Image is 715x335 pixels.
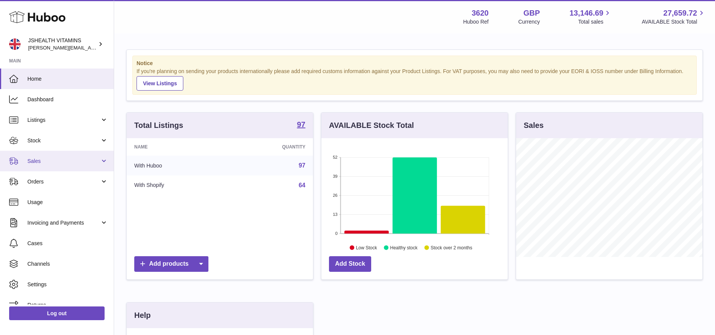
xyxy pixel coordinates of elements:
a: 97 [299,162,305,169]
span: Total sales [578,18,612,26]
text: 52 [333,155,337,160]
strong: 97 [297,121,305,128]
a: Add Stock [329,256,371,272]
strong: Notice [137,60,693,67]
th: Quantity [227,138,313,156]
th: Name [127,138,227,156]
span: Orders [27,178,100,185]
img: francesca@jshealthvitamins.com [9,38,21,50]
span: [PERSON_NAME][EMAIL_ADDRESS][DOMAIN_NAME] [28,45,153,51]
h3: Sales [524,120,543,131]
span: Listings [27,116,100,124]
span: AVAILABLE Stock Total [642,18,706,26]
a: 64 [299,182,305,188]
span: Usage [27,199,108,206]
span: Returns [27,301,108,309]
td: With Shopify [127,175,227,195]
span: Stock [27,137,100,144]
span: Home [27,75,108,83]
div: Currency [518,18,540,26]
a: Add products [134,256,208,272]
a: 13,146.69 Total sales [569,8,612,26]
text: 0 [335,231,337,236]
a: 27,659.72 AVAILABLE Stock Total [642,8,706,26]
span: Settings [27,281,108,288]
span: Channels [27,260,108,268]
h3: Help [134,310,151,321]
text: Low Stock [356,245,377,250]
text: 13 [333,212,337,217]
div: If you're planning on sending your products internationally please add required customs informati... [137,68,693,91]
h3: AVAILABLE Stock Total [329,120,414,131]
text: 26 [333,193,337,198]
span: Dashboard [27,96,108,103]
span: 27,659.72 [663,8,697,18]
a: Log out [9,306,105,320]
span: Invoicing and Payments [27,219,100,227]
text: 39 [333,174,337,179]
div: Huboo Ref [463,18,489,26]
span: Cases [27,240,108,247]
text: Stock over 2 months [431,245,472,250]
h3: Total Listings [134,120,183,131]
a: 97 [297,121,305,130]
text: Healthy stock [390,245,418,250]
a: View Listings [137,76,183,91]
span: Sales [27,158,100,165]
div: JSHEALTH VITAMINS [28,37,97,51]
strong: 3620 [472,8,489,18]
td: With Huboo [127,156,227,175]
strong: GBP [523,8,540,18]
span: 13,146.69 [569,8,603,18]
